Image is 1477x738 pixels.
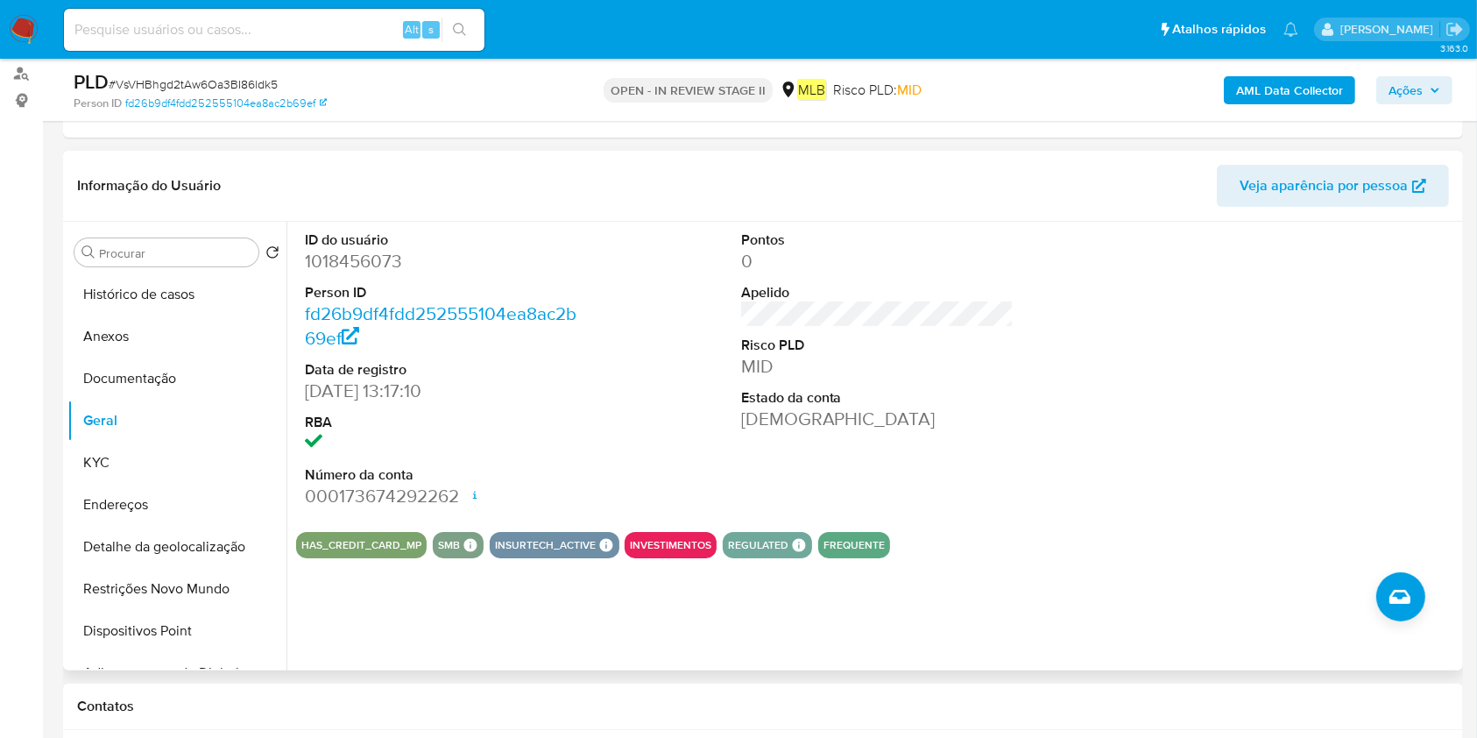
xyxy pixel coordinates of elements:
[109,75,278,93] span: # VsVHBhgd2tAw6Oa3BI86ldk5
[67,526,286,568] button: Detalhe da geolocalização
[741,388,1014,408] dt: Estado da conta
[1376,76,1452,104] button: Ações
[305,249,578,273] dd: 1018456073
[1224,76,1355,104] button: AML Data Collector
[1240,165,1408,207] span: Veja aparência por pessoa
[741,249,1014,273] dd: 0
[125,96,327,111] a: fd26b9df4fdd252555104ea8ac2b69ef
[74,96,122,111] b: Person ID
[741,336,1014,355] dt: Risco PLD
[428,21,434,38] span: s
[1340,21,1439,38] p: juliane.miranda@mercadolivre.com
[1283,22,1298,37] a: Notificações
[1172,20,1266,39] span: Atalhos rápidos
[305,413,578,432] dt: RBA
[77,177,221,195] h1: Informação do Usuário
[305,465,578,485] dt: Número da conta
[305,360,578,380] dt: Data de registro
[265,245,279,265] button: Retornar ao pedido padrão
[67,358,286,400] button: Documentação
[64,18,484,41] input: Pesquise usuários ou casos...
[67,484,286,526] button: Endereços
[797,79,826,100] em: MLB
[67,442,286,484] button: KYC
[305,379,578,403] dd: [DATE] 13:17:10
[74,67,109,96] b: PLD
[67,273,286,316] button: Histórico de casos
[741,231,1014,250] dt: Pontos
[305,231,578,250] dt: ID do usuário
[741,354,1014,379] dd: MID
[305,301,576,351] a: fd26b9df4fdd252555104ea8ac2b69ef
[305,283,578,302] dt: Person ID
[604,78,773,103] p: OPEN - IN REVIEW STAGE II
[67,652,286,694] button: Adiantamentos de Dinheiro
[67,316,286,358] button: Anexos
[81,245,95,259] button: Procurar
[1217,165,1449,207] button: Veja aparência por pessoa
[442,18,477,42] button: search-icon
[1236,76,1343,104] b: AML Data Collector
[833,81,922,100] span: Risco PLD:
[305,484,578,508] dd: 000173674292262
[1440,41,1468,55] span: 3.163.0
[741,283,1014,302] dt: Apelido
[67,610,286,652] button: Dispositivos Point
[67,400,286,442] button: Geral
[1389,76,1423,104] span: Ações
[77,698,1449,715] h1: Contatos
[67,568,286,610] button: Restrições Novo Mundo
[1445,20,1464,39] a: Sair
[405,21,419,38] span: Alt
[897,80,922,100] span: MID
[741,407,1014,431] dd: [DEMOGRAPHIC_DATA]
[99,245,251,261] input: Procurar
